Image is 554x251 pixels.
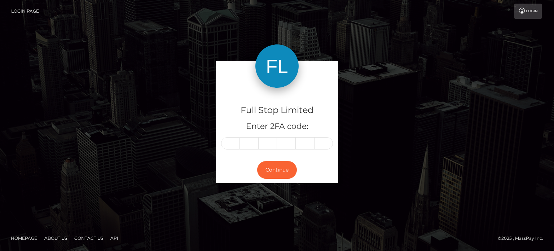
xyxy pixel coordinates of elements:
[41,233,70,244] a: About Us
[498,234,549,242] div: © 2025 , MassPay Inc.
[11,4,39,19] a: Login Page
[221,104,333,117] h4: Full Stop Limited
[107,233,121,244] a: API
[255,44,299,88] img: Full Stop Limited
[221,121,333,132] h5: Enter 2FA code:
[8,233,40,244] a: Homepage
[514,4,542,19] a: Login
[71,233,106,244] a: Contact Us
[257,161,297,179] button: Continue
